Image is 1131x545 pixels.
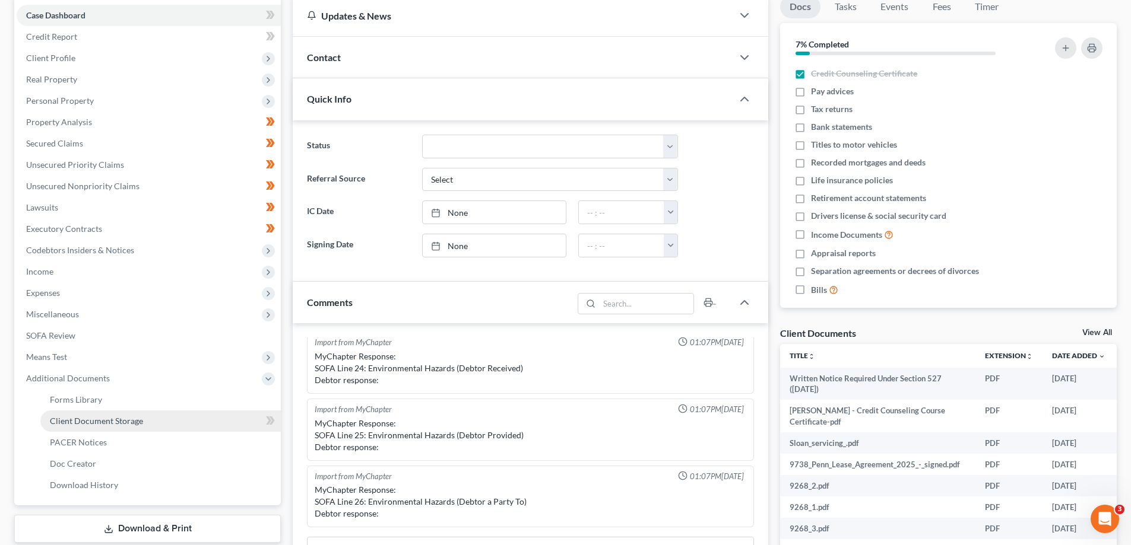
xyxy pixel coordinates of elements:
i: unfold_more [808,353,815,360]
a: Titleunfold_more [790,351,815,360]
td: [DATE] [1043,496,1115,518]
strong: 7% Completed [796,39,849,49]
i: unfold_more [1026,353,1033,360]
input: Search... [600,294,694,314]
td: [DATE] [1043,432,1115,454]
div: Import from MyChapter [315,404,392,415]
a: PACER Notices [40,432,281,453]
a: Client Document Storage [40,410,281,432]
td: PDF [975,518,1043,539]
span: Quick Info [307,93,351,104]
span: Forms Library [50,394,102,404]
span: Property Analysis [26,117,92,127]
td: [DATE] [1043,518,1115,539]
label: Signing Date [301,234,416,257]
a: Secured Claims [17,133,281,154]
a: Executory Contracts [17,218,281,240]
td: PDF [975,496,1043,518]
span: Doc Creator [50,458,96,468]
span: Comments [307,297,353,308]
span: Secured Claims [26,138,83,148]
td: [DATE] [1043,454,1115,475]
a: Credit Report [17,26,281,47]
span: Real Property [26,74,77,84]
td: [DATE] [1043,475,1115,496]
input: -- : -- [579,234,664,257]
span: Pay advices [811,85,854,97]
span: Personal Property [26,95,94,106]
td: PDF [975,432,1043,454]
div: Import from MyChapter [315,337,392,348]
span: PACER Notices [50,437,107,447]
a: Forms Library [40,389,281,410]
span: Income [26,266,53,276]
div: MyChapter Response: SOFA Line 26: Environmental Hazards (Debtor a Party To) Debtor response: [315,484,746,519]
td: PDF [975,475,1043,496]
span: Income Documents [811,229,882,241]
div: Updates & News [307,9,718,22]
span: Titles to motor vehicles [811,139,897,151]
td: Sloan_servicing_.pdf [780,432,975,454]
a: Download & Print [14,515,281,543]
td: 9268_3.pdf [780,518,975,539]
span: Life insurance policies [811,174,893,186]
td: [DATE] [1043,368,1115,400]
span: Appraisal reports [811,247,876,259]
label: IC Date [301,200,416,224]
td: PDF [975,368,1043,400]
span: 01:07PM[DATE] [690,337,744,348]
span: Drivers license & social security card [811,210,946,222]
span: Retirement account statements [811,192,926,204]
span: Contact [307,52,341,63]
label: Status [301,135,416,158]
div: MyChapter Response: SOFA Line 24: Environmental Hazards (Debtor Received) Debtor response: [315,350,746,386]
span: SOFA Review [26,330,75,340]
span: 01:07PM[DATE] [690,404,744,415]
td: 9268_1.pdf [780,496,975,518]
td: [DATE] [1043,400,1115,432]
span: Lawsuits [26,202,58,212]
td: 9268_2.pdf [780,475,975,496]
span: Bank statements [811,121,872,133]
span: Recorded mortgages and deeds [811,157,926,168]
a: Date Added expand_more [1052,351,1105,360]
span: Unsecured Nonpriority Claims [26,181,140,191]
a: Lawsuits [17,197,281,218]
span: 01:07PM[DATE] [690,471,744,482]
a: None [423,201,566,224]
span: Credit Counseling Certificate [811,68,917,79]
span: Codebtors Insiders & Notices [26,245,134,255]
span: Client Document Storage [50,416,143,426]
span: Additional Documents [26,373,110,383]
span: Miscellaneous [26,309,79,319]
div: Client Documents [780,327,856,339]
a: Case Dashboard [17,5,281,26]
span: Separation agreements or decrees of divorces [811,265,979,277]
span: Credit Report [26,31,77,42]
a: Doc Creator [40,453,281,474]
a: None [423,234,566,257]
div: MyChapter Response: SOFA Line 25: Environmental Hazards (Debtor Provided) Debtor response: [315,417,746,453]
td: 9738_Penn_Lease_Agreement_2025_-_signed.pdf [780,454,975,475]
span: Client Profile [26,53,75,63]
span: Bills [811,284,827,296]
td: PDF [975,454,1043,475]
input: -- : -- [579,201,664,224]
span: Download History [50,480,118,490]
span: Executory Contracts [26,224,102,234]
iframe: Intercom live chat [1091,505,1119,533]
i: expand_more [1098,353,1105,360]
td: PDF [975,400,1043,432]
td: [PERSON_NAME] - Credit Counseling Course Certificate-pdf [780,400,975,432]
a: Download History [40,474,281,496]
span: Case Dashboard [26,10,85,20]
a: SOFA Review [17,325,281,346]
span: Expenses [26,288,60,298]
a: Unsecured Priority Claims [17,154,281,176]
a: Property Analysis [17,111,281,133]
span: Means Test [26,352,67,362]
span: 3 [1115,505,1124,514]
span: Unsecured Priority Claims [26,160,124,170]
label: Referral Source [301,168,416,192]
a: Unsecured Nonpriority Claims [17,176,281,197]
